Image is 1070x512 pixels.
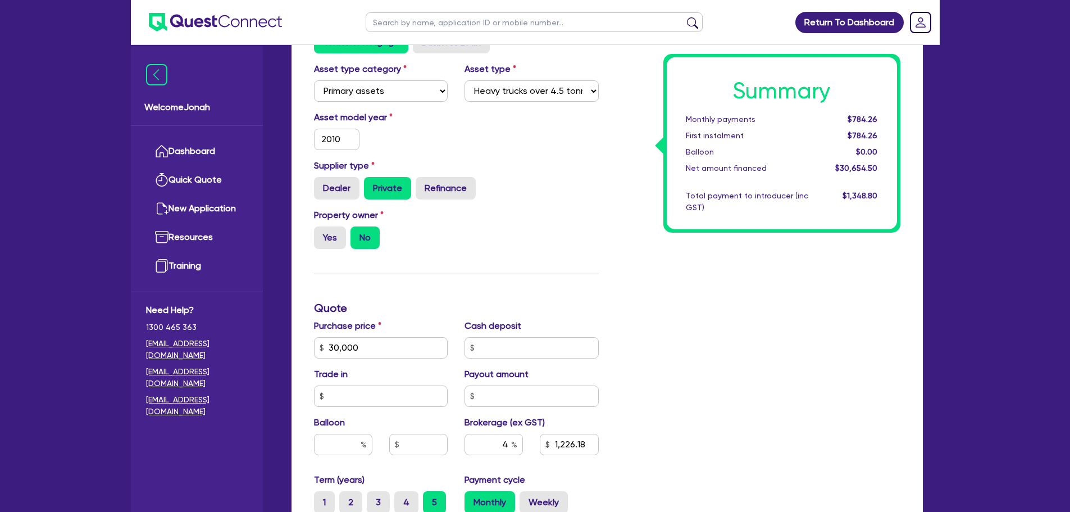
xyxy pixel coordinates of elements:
label: Payout amount [465,368,529,381]
img: training [155,259,169,273]
h1: Summary [686,78,878,105]
label: Term (years) [314,473,365,487]
img: quest-connect-logo-blue [149,13,282,31]
a: Return To Dashboard [795,12,904,33]
span: Welcome Jonah [144,101,249,114]
span: 1300 465 363 [146,321,248,333]
span: $0.00 [856,147,877,156]
a: New Application [146,194,248,223]
a: Quick Quote [146,166,248,194]
input: Search by name, application ID or mobile number... [366,12,703,32]
label: Trade in [314,368,348,381]
label: No [350,226,380,249]
span: $1,348.80 [843,191,877,200]
div: Net amount financed [677,162,817,174]
span: Need Help? [146,303,248,317]
span: $784.26 [848,131,877,140]
label: Purchase price [314,319,381,333]
label: Payment cycle [465,473,525,487]
img: resources [155,230,169,244]
label: Asset model year [306,111,457,124]
a: [EMAIL_ADDRESS][DOMAIN_NAME] [146,366,248,389]
div: Balloon [677,146,817,158]
label: Property owner [314,209,384,222]
label: Dealer [314,177,359,200]
label: Supplier type [314,159,375,173]
img: quick-quote [155,173,169,187]
a: Dashboard [146,137,248,166]
label: Yes [314,226,346,249]
span: $784.26 [848,115,877,124]
label: Asset type category [314,62,407,76]
div: First instalment [677,130,817,142]
span: $30,654.50 [835,164,877,173]
a: [EMAIL_ADDRESS][DOMAIN_NAME] [146,338,248,361]
label: Brokerage (ex GST) [465,416,545,429]
a: Dropdown toggle [906,8,935,37]
h3: Quote [314,301,599,315]
label: Asset type [465,62,516,76]
a: Training [146,252,248,280]
label: Balloon [314,416,345,429]
a: [EMAIL_ADDRESS][DOMAIN_NAME] [146,394,248,418]
label: Private [364,177,411,200]
div: Total payment to introducer (inc GST) [677,190,817,214]
img: icon-menu-close [146,64,167,85]
img: new-application [155,202,169,215]
a: Resources [146,223,248,252]
div: Monthly payments [677,114,817,125]
label: Cash deposit [465,319,521,333]
label: Refinance [416,177,476,200]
